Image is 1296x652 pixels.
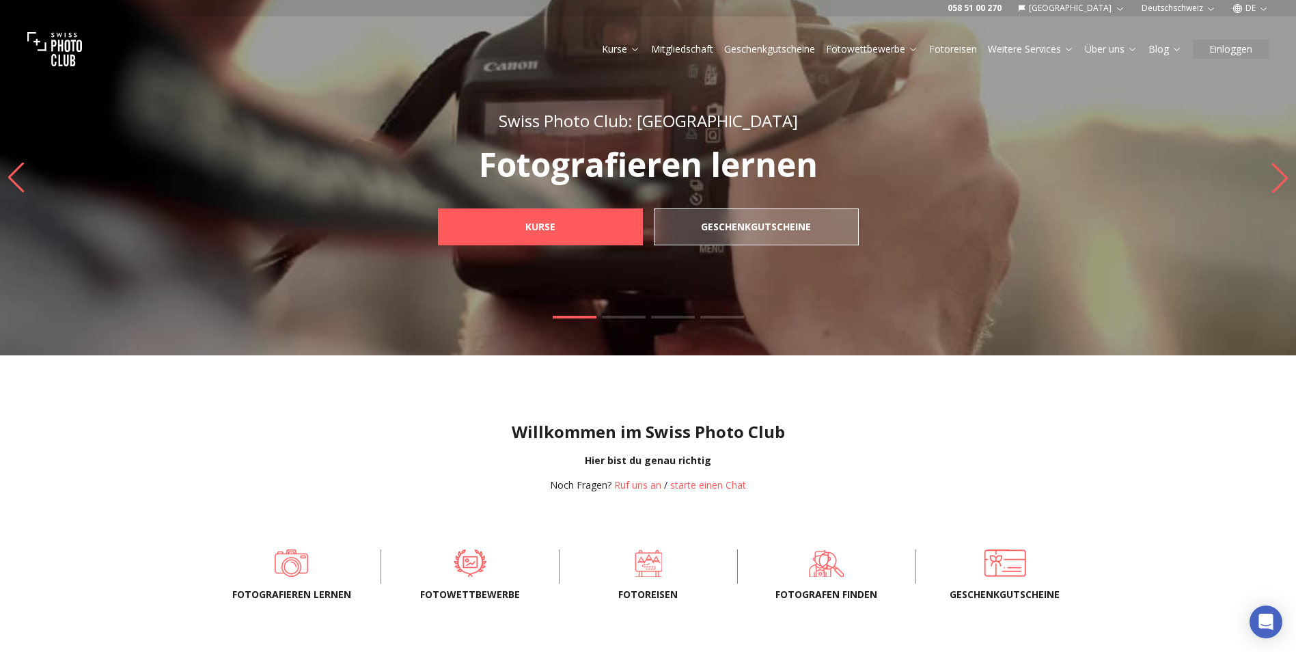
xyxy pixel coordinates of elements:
[408,148,889,181] p: Fotografieren lernen
[403,588,537,601] span: Fotowettbewerbe
[11,421,1285,443] h1: Willkommen im Swiss Photo Club
[924,40,982,59] button: Fotoreisen
[948,3,1002,14] a: 058 51 00 270
[602,42,640,56] a: Kurse
[988,42,1074,56] a: Weitere Services
[525,220,555,234] b: Kurse
[701,220,811,234] b: Geschenkgutscheine
[581,549,715,577] a: Fotoreisen
[760,549,894,577] a: Fotografen finden
[1143,40,1187,59] button: Blog
[403,549,537,577] a: Fotowettbewerbe
[651,42,713,56] a: Mitgliedschaft
[929,42,977,56] a: Fotoreisen
[821,40,924,59] button: Fotowettbewerbe
[225,549,359,577] a: Fotografieren lernen
[1079,40,1143,59] button: Über uns
[499,109,798,132] span: Swiss Photo Club: [GEOGRAPHIC_DATA]
[646,40,719,59] button: Mitgliedschaft
[225,588,359,601] span: Fotografieren lernen
[826,42,918,56] a: Fotowettbewerbe
[724,42,815,56] a: Geschenkgutscheine
[982,40,1079,59] button: Weitere Services
[438,208,643,245] a: Kurse
[938,588,1072,601] span: Geschenkgutscheine
[550,478,611,491] span: Noch Fragen?
[27,22,82,77] img: Swiss photo club
[596,40,646,59] button: Kurse
[550,478,746,492] div: /
[614,478,661,491] a: Ruf uns an
[719,40,821,59] button: Geschenkgutscheine
[11,454,1285,467] div: Hier bist du genau richtig
[654,208,859,245] a: Geschenkgutscheine
[581,588,715,601] span: Fotoreisen
[1085,42,1138,56] a: Über uns
[1250,606,1282,638] div: Open Intercom Messenger
[1148,42,1182,56] a: Blog
[938,549,1072,577] a: Geschenkgutscheine
[1193,40,1269,59] button: Einloggen
[760,588,894,601] span: Fotografen finden
[670,478,746,492] button: starte einen Chat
